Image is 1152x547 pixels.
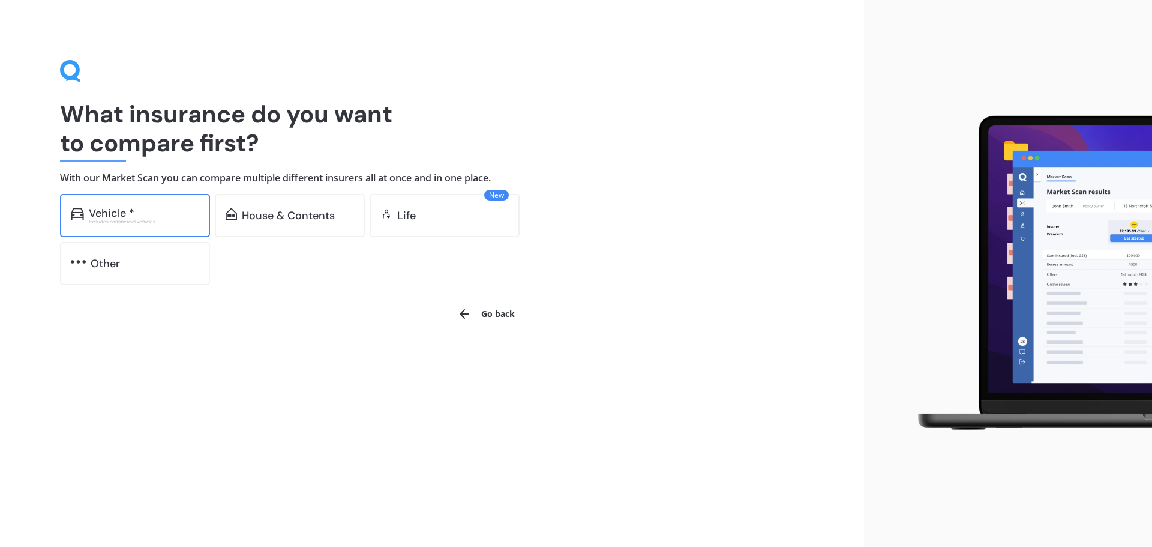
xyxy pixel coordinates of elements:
[484,190,509,201] span: New
[71,208,84,220] img: car.f15378c7a67c060ca3f3.svg
[60,172,804,184] h4: With our Market Scan you can compare multiple different insurers all at once and in one place.
[450,300,522,328] button: Go back
[91,258,120,270] div: Other
[901,109,1152,439] img: laptop.webp
[397,210,416,222] div: Life
[89,219,199,224] div: Excludes commercial vehicles
[71,256,86,268] img: other.81dba5aafe580aa69f38.svg
[380,208,392,220] img: life.f720d6a2d7cdcd3ad642.svg
[89,207,134,219] div: Vehicle *
[242,210,335,222] div: House & Contents
[226,208,237,220] img: home-and-contents.b802091223b8502ef2dd.svg
[60,100,804,157] h1: What insurance do you want to compare first?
